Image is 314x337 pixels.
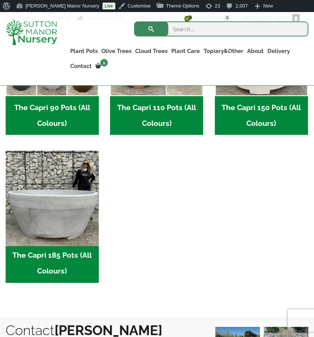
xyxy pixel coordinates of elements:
span: Site Kit [55,15,71,21]
a: LayerSlider [126,12,157,24]
a: Popup Maker [182,12,234,24]
a: Visit product category The Capri 185 Pots (All Colours) [6,151,99,283]
h2: The Capri 90 Pots (All Colours) [6,96,99,135]
a: Cloud Trees [133,46,169,56]
a: Hi, [242,12,302,24]
img: logo [6,20,57,45]
span: 1 [100,59,108,66]
input: Search... [134,21,308,36]
a: WPCode [157,12,182,24]
a: Contact [68,61,94,71]
a: Rank Math Dashboard [74,12,126,24]
a: Topiary&Other [202,46,245,56]
a: About [245,46,266,56]
a: Delivery [266,46,292,56]
span: Rank Math SEO [88,15,123,21]
a: 1 [94,61,110,71]
a: Plant Pots [68,46,100,56]
span: [PERSON_NAME] [250,15,290,21]
a: Live [103,3,115,9]
h2: The Capri 110 Pots (All Colours) [110,96,203,135]
h2: The Capri 185 Pots (All Colours) [6,244,99,283]
a: Plant Care [169,46,202,56]
span: 0 [224,15,231,21]
h2: The Capri 150 Pots (All Colours) [215,96,308,135]
img: The Capri 185 Pots (All Colours) [3,148,101,246]
a: Olive Trees [100,46,133,56]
